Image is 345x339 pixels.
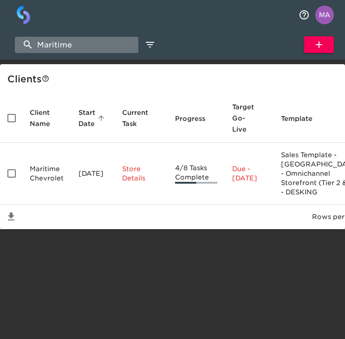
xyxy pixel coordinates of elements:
[22,143,71,205] td: Maritime Chevrolet
[71,143,115,205] td: [DATE]
[281,113,325,124] span: Template
[42,75,49,82] svg: This is a list of all of your clients and clients shared with you
[122,164,160,183] p: Store Details
[168,143,225,205] td: 4/8 Tasks Complete
[122,107,160,129] span: Current Task
[175,113,217,124] span: Progress
[30,107,64,129] span: Client Name
[293,4,315,26] button: notifications
[315,6,334,24] img: Profile
[232,164,266,183] p: Due - [DATE]
[15,37,138,53] input: search
[78,107,107,129] span: Start Date
[7,72,341,86] div: Client s
[232,101,266,135] span: Target Go-Live
[122,107,148,129] span: This is the next Task in this Hub that should be completed
[232,101,254,135] span: Calculated based on the start date and the duration of all Tasks contained in this Hub.
[142,37,158,53] button: edit
[17,6,30,24] img: logo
